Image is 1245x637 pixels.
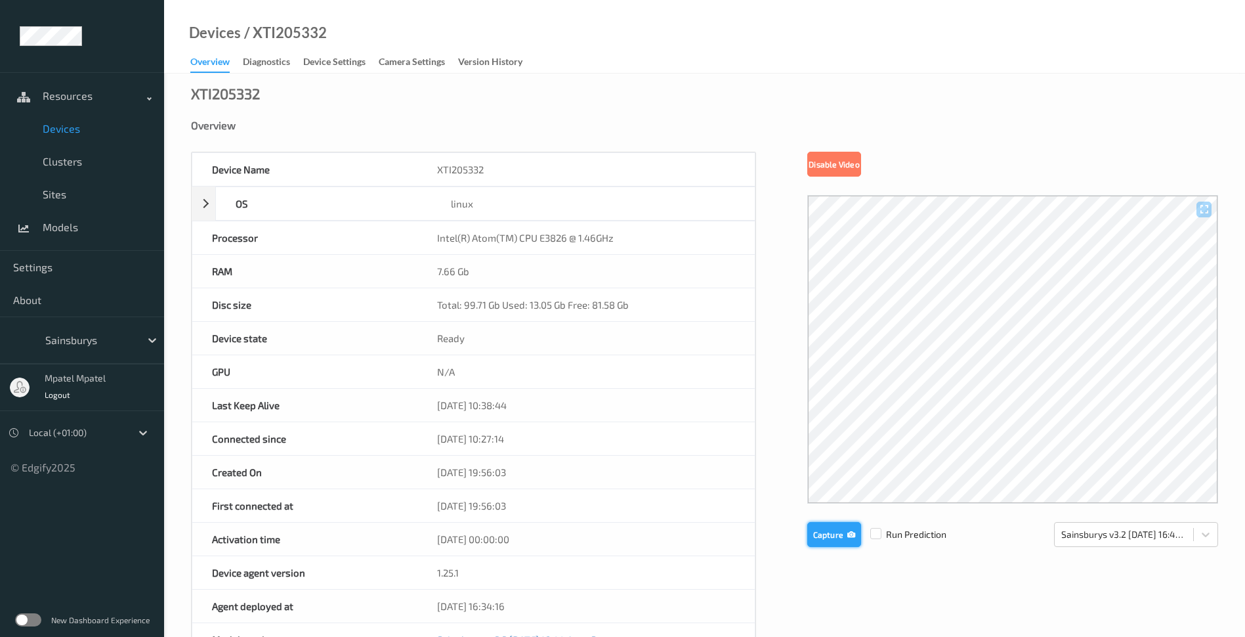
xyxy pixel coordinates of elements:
[417,355,755,388] div: N/A
[417,288,755,321] div: Total: 99.71 Gb Used: 13.05 Gb Free: 81.58 Gb
[192,187,755,221] div: OSlinux
[417,389,755,422] div: [DATE] 10:38:44
[431,187,755,220] div: linux
[243,53,303,72] a: Diagnostics
[192,523,417,556] div: Activation time
[417,153,755,186] div: XTI205332
[190,55,230,73] div: Overview
[192,422,417,455] div: Connected since
[243,55,290,72] div: Diagnostics
[192,355,417,388] div: GPU
[192,590,417,623] div: Agent deployed at
[191,87,260,100] div: XTI205332
[807,152,861,177] button: Disable Video
[379,53,458,72] a: Camera Settings
[417,523,755,556] div: [DATE] 00:00:00
[417,590,755,623] div: [DATE] 16:34:16
[241,26,327,39] div: / XTI205332
[190,53,243,73] a: Overview
[379,55,445,72] div: Camera Settings
[458,53,536,72] a: Version History
[807,522,861,547] button: Capture
[417,322,755,355] div: Ready
[861,528,946,541] span: Run Prediction
[192,288,417,321] div: Disc size
[417,422,755,455] div: [DATE] 10:27:14
[192,153,417,186] div: Device Name
[192,221,417,254] div: Processor
[417,221,755,254] div: Intel(R) Atom(TM) CPU E3826 @ 1.46GHz
[303,53,379,72] a: Device Settings
[417,556,755,589] div: 1.25.1
[417,489,755,522] div: [DATE] 19:56:03
[192,556,417,589] div: Device agent version
[417,255,755,288] div: 7.66 Gb
[192,322,417,355] div: Device state
[216,187,431,220] div: OS
[192,389,417,422] div: Last Keep Alive
[303,55,366,72] div: Device Settings
[192,255,417,288] div: RAM
[458,55,522,72] div: Version History
[192,456,417,489] div: Created On
[189,26,241,39] a: Devices
[191,119,1218,132] div: Overview
[417,456,755,489] div: [DATE] 19:56:03
[192,489,417,522] div: First connected at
